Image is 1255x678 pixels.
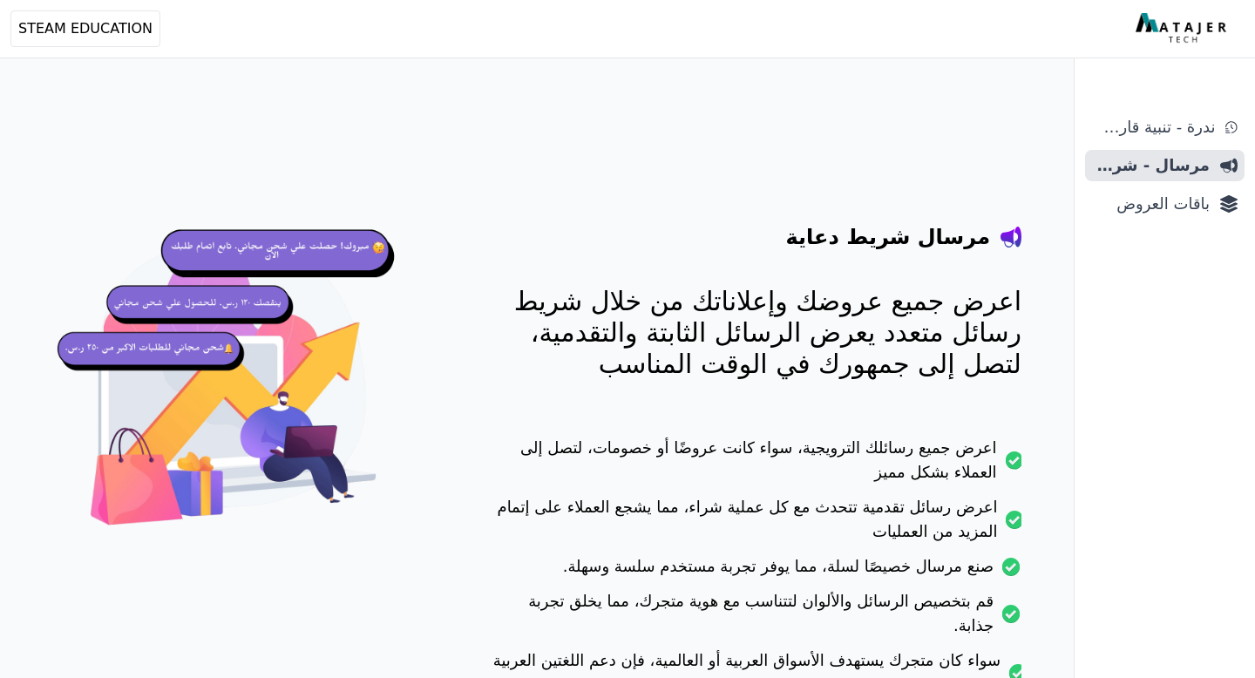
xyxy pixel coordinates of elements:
[485,495,1021,554] li: اعرض رسائل تقدمية تتحدث مع كل عملية شراء، مما يشجع العملاء على إتمام المزيد من العمليات
[485,436,1021,495] li: اعرض جميع رسائلك الترويجية، سواء كانت عروضًا أو خصومات، لتصل إلى العملاء بشكل مميز
[10,10,160,47] button: STEAM EDUCATION
[1092,115,1215,139] span: ندرة - تنبية قارب علي النفاذ
[485,589,1021,648] li: قم بتخصيص الرسائل والألوان لتتناسب مع هوية متجرك، مما يخلق تجربة جذابة.
[485,286,1021,380] p: اعرض جميع عروضك وإعلاناتك من خلال شريط رسائل متعدد يعرض الرسائل الثابتة والتقدمية، لتصل إلى جمهور...
[52,209,415,572] img: hero
[786,223,990,251] h4: مرسال شريط دعاية
[485,554,1021,589] li: صنع مرسال خصيصًا لسلة، مما يوفر تجربة مستخدم سلسة وسهلة.
[1136,13,1231,44] img: MatajerTech Logo
[1092,192,1210,216] span: باقات العروض
[1092,153,1210,178] span: مرسال - شريط دعاية
[18,18,153,39] span: STEAM EDUCATION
